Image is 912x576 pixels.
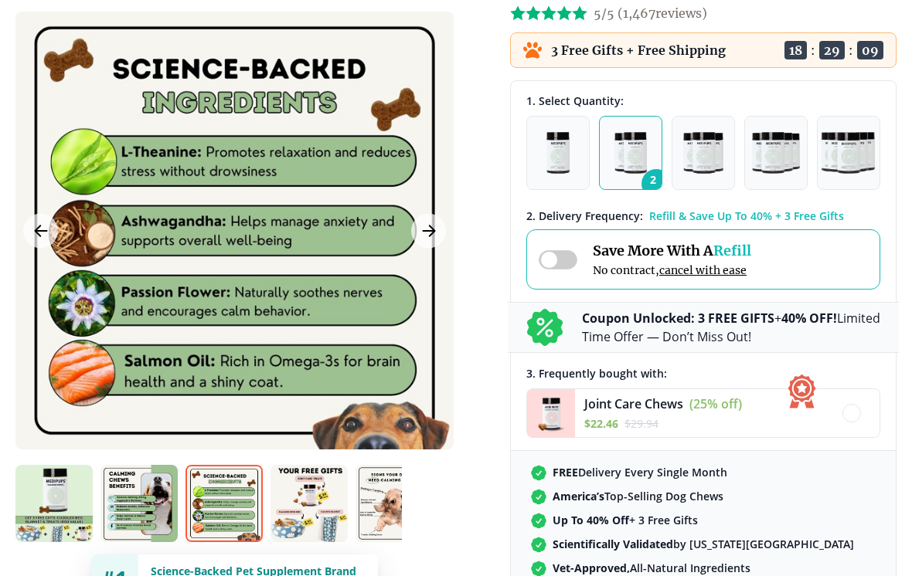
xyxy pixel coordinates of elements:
[683,132,723,174] img: Pack of 3 - Natural Dog Supplements
[689,395,742,412] span: (25% off)
[593,242,751,259] span: Save More With A
[582,310,774,327] b: Coupon Unlocked: 3 FREE GIFTS
[624,416,658,431] span: $ 29.94
[784,41,807,59] span: 18
[23,213,58,248] button: Previous Image
[614,132,647,174] img: Pack of 2 - Natural Dog Supplements
[553,513,698,527] span: + 3 Free Gifts
[546,132,570,174] img: Pack of 1 - Natural Dog Supplements
[811,42,815,58] span: :
[553,489,604,503] strong: America’s
[553,537,854,551] span: by [US_STATE][GEOGRAPHIC_DATA]
[526,366,667,381] span: 3 . Frequently bought with:
[271,465,348,542] img: Calming Chews | Natural Dog Supplements
[411,213,446,248] button: Next Image
[594,5,707,21] span: 5/5 ( 1,467 reviews)
[553,513,629,527] strong: Up To 40% Off
[553,465,727,479] span: Delivery Every Single Month
[185,465,263,542] img: Calming Chews | Natural Dog Supplements
[641,169,671,198] span: 2
[526,93,880,108] div: 1. Select Quantity:
[584,395,683,412] span: Joint Care Chews
[599,116,662,190] button: 2
[553,537,673,551] strong: Scientifically Validated
[752,132,799,174] img: Pack of 4 - Natural Dog Supplements
[781,310,837,327] b: 40% OFF!
[553,465,578,479] strong: FREE
[553,561,750,575] span: All-Natural Ingredients
[659,263,747,277] span: cancel with ease
[553,489,723,503] span: Top-Selling Dog Chews
[526,208,643,223] span: 2 . Delivery Frequency:
[649,208,844,223] span: Refill & Save Up To 40% + 3 Free Gifts
[100,465,178,542] img: Calming Chews | Natural Dog Supplements
[553,561,630,575] strong: Vet-Approved,
[15,465,93,542] img: Calming Chews | Natural Dog Supplements
[857,41,883,59] span: 09
[821,132,876,174] img: Pack of 5 - Natural Dog Supplements
[551,42,726,58] p: 3 Free Gifts + Free Shipping
[584,416,618,431] span: $ 22.46
[713,242,751,259] span: Refill
[527,389,575,437] img: Joint Care Chews - Medipups
[582,309,880,346] p: + Limited Time Offer — Don’t Miss Out!
[593,263,751,277] span: No contract,
[849,42,853,58] span: :
[356,465,433,542] img: Calming Chews | Natural Dog Supplements
[819,41,845,59] span: 29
